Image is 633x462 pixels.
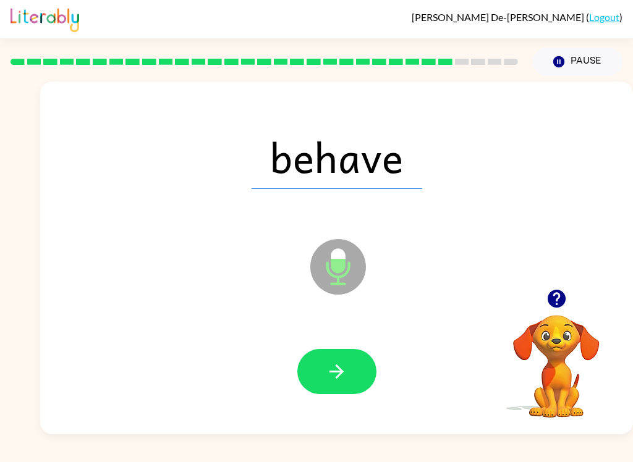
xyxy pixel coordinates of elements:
span: [PERSON_NAME] De-[PERSON_NAME] [412,11,586,23]
img: Literably [11,5,79,32]
div: ( ) [412,11,622,23]
video: Your browser must support playing .mp4 files to use Literably. Please try using another browser. [495,296,618,419]
span: behave [252,125,422,189]
button: Pause [533,48,622,76]
a: Logout [589,11,619,23]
